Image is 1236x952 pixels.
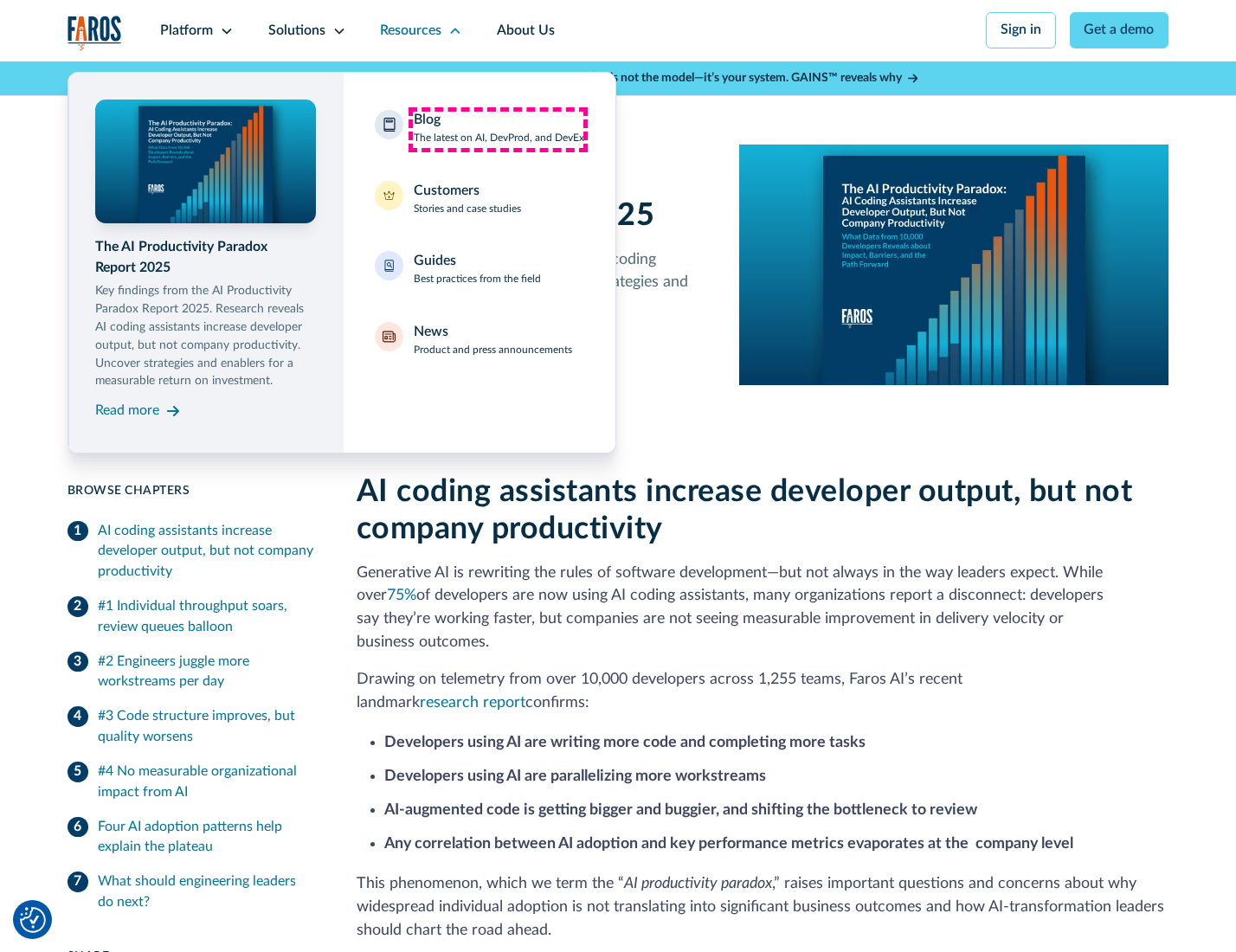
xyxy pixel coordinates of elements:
[414,131,584,146] p: The latest on AI, DevProd, and DevEx
[68,16,123,51] a: home
[364,241,595,298] a: GuidesBest practices from the field
[414,181,480,202] div: Customers
[68,810,315,865] a: Four AI adoption patterns help explain the plateau
[357,872,1169,942] p: This phenomenon, which we term the “ ,” raises important questions and concerns about why widespr...
[95,401,159,421] div: Read more
[98,817,315,859] div: Four AI adoption patterns help explain the plateau
[68,755,315,810] a: #4 No measurable organizational impact from AI
[98,596,315,638] div: #1 Individual throughput soars, review queues balloon
[624,876,772,891] em: AI productivity paradox
[364,170,595,228] a: CustomersStories and case studies
[384,735,866,749] strong: Developers using AI are writing more code and completing more tasks
[95,282,316,390] p: Key findings from the AI Productivity Paradox Report 2025. Research reveals AI coding assistants ...
[20,907,46,933] button: Cookie Settings
[68,699,315,755] a: #3 Code structure improves, but quality worsens
[68,61,1169,453] nav: Resources
[414,202,521,217] p: Stories and case studies
[384,802,977,817] strong: AI-augmented code is getting bigger and buggier, and shifting the bottleneck to review
[98,706,315,748] div: #3 Code structure improves, but quality worsens
[380,21,441,42] div: Resources
[357,668,1169,715] p: Drawing on telemetry from over 10,000 developers across 1,255 teams, Faros AI’s recent landmark c...
[68,16,123,51] img: Logo of the analytics and reporting company Faros.
[414,272,541,287] p: Best practices from the field
[414,322,448,343] div: News
[68,645,315,700] a: #2 Engineers juggle more workstreams per day
[68,865,315,920] a: What should engineering leaders do next?
[68,482,315,500] div: Browse Chapters
[160,21,213,42] div: Platform
[1070,12,1169,48] a: Get a demo
[986,12,1056,48] a: Sign in
[364,312,595,369] a: NewsProduct and press announcements
[384,836,1073,851] strong: Any correlation between AI adoption and key performance metrics evaporates at the company level
[387,588,416,602] a: 75%
[98,872,315,913] div: What should engineering leaders do next?
[357,562,1169,654] p: Generative AI is rewriting the rules of software development—but not always in the way leaders ex...
[95,237,316,279] div: The AI Productivity Paradox Report 2025
[414,110,441,131] div: Blog
[414,251,456,272] div: Guides
[20,907,46,933] img: Revisit consent button
[98,762,315,803] div: #4 No measurable organizational impact from AI
[95,100,316,425] a: The AI Productivity Paradox Report 2025Key findings from the AI Productivity Paradox Report 2025....
[68,589,315,645] a: #1 Individual throughput soars, review queues balloon
[98,521,315,583] div: AI coding assistants increase developer output, but not company productivity
[384,769,766,783] strong: Developers using AI are parallelizing more workstreams
[98,652,315,693] div: #2 Engineers juggle more workstreams per day
[414,343,572,358] p: Product and press announcements
[268,21,325,42] div: Solutions
[357,473,1169,548] h2: AI coding assistants increase developer output, but not company productivity
[364,100,595,157] a: BlogThe latest on AI, DevProd, and DevEx
[420,695,525,710] a: research report
[68,514,315,589] a: AI coding assistants increase developer output, but not company productivity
